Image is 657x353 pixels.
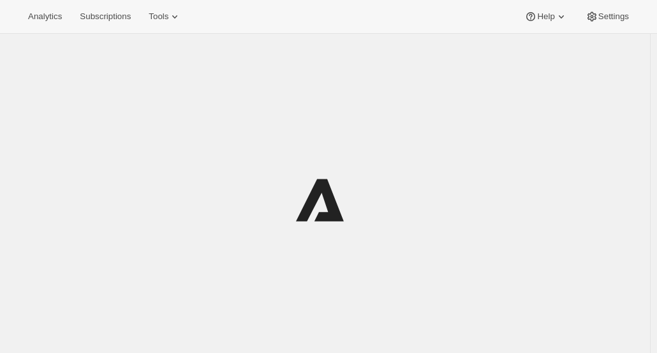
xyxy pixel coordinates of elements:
[598,11,629,22] span: Settings
[149,11,168,22] span: Tools
[72,8,138,26] button: Subscriptions
[578,8,637,26] button: Settings
[517,8,575,26] button: Help
[80,11,131,22] span: Subscriptions
[537,11,554,22] span: Help
[20,8,70,26] button: Analytics
[141,8,189,26] button: Tools
[28,11,62,22] span: Analytics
